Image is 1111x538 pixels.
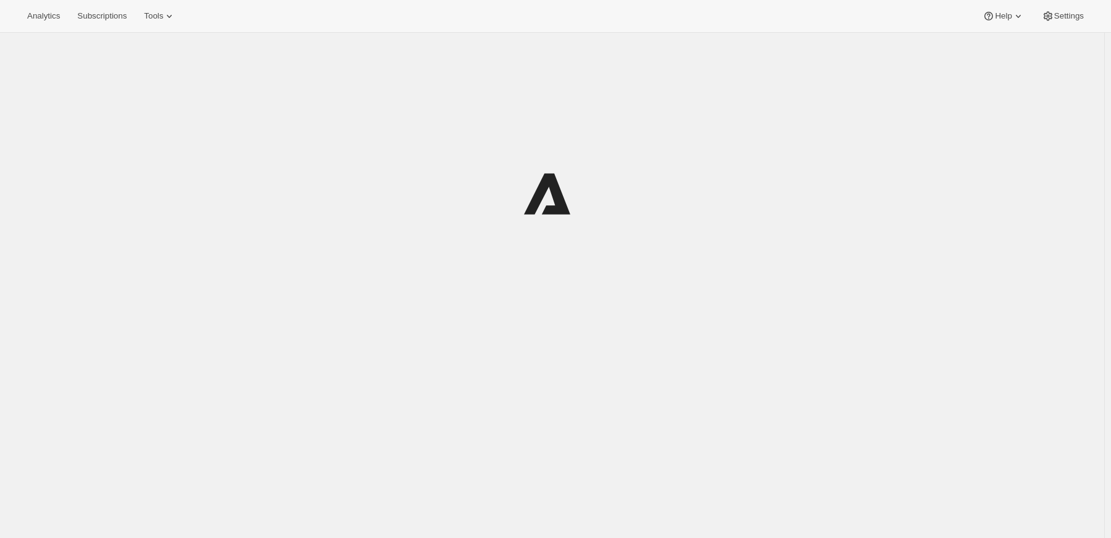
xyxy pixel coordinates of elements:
span: Subscriptions [77,11,127,21]
span: Tools [144,11,163,21]
span: Analytics [27,11,60,21]
button: Help [975,7,1031,25]
button: Settings [1034,7,1091,25]
span: Help [995,11,1012,21]
button: Tools [137,7,183,25]
button: Analytics [20,7,67,25]
button: Subscriptions [70,7,134,25]
span: Settings [1054,11,1084,21]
